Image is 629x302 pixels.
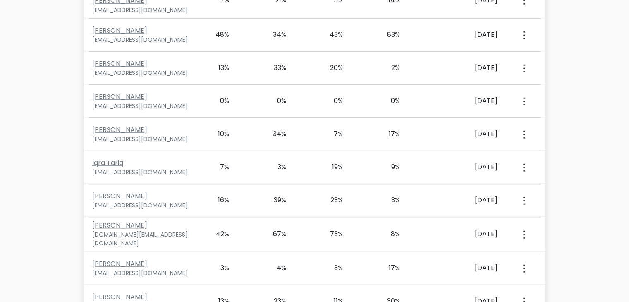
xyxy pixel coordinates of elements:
[92,92,147,101] a: [PERSON_NAME]
[320,63,343,73] div: 20%
[206,229,230,239] div: 42%
[92,135,196,144] div: [EMAIL_ADDRESS][DOMAIN_NAME]
[433,129,497,139] div: [DATE]
[320,30,343,40] div: 43%
[376,229,400,239] div: 8%
[320,96,343,106] div: 0%
[206,63,230,73] div: 13%
[206,263,230,273] div: 3%
[263,162,286,172] div: 3%
[92,158,123,168] a: Iqra Tariq
[206,195,230,205] div: 16%
[92,6,196,14] div: [EMAIL_ADDRESS][DOMAIN_NAME]
[92,230,196,248] div: [DOMAIN_NAME][EMAIL_ADDRESS][DOMAIN_NAME]
[433,96,497,106] div: [DATE]
[92,125,147,134] a: [PERSON_NAME]
[433,263,497,273] div: [DATE]
[320,263,343,273] div: 3%
[320,195,343,205] div: 23%
[92,221,147,230] a: [PERSON_NAME]
[263,129,286,139] div: 34%
[92,59,147,68] a: [PERSON_NAME]
[92,36,196,44] div: [EMAIL_ADDRESS][DOMAIN_NAME]
[263,263,286,273] div: 4%
[433,30,497,40] div: [DATE]
[92,259,147,268] a: [PERSON_NAME]
[376,162,400,172] div: 9%
[92,102,196,110] div: [EMAIL_ADDRESS][DOMAIN_NAME]
[263,195,286,205] div: 39%
[206,129,230,139] div: 10%
[92,201,196,210] div: [EMAIL_ADDRESS][DOMAIN_NAME]
[263,63,286,73] div: 33%
[433,195,497,205] div: [DATE]
[320,129,343,139] div: 7%
[92,191,147,201] a: [PERSON_NAME]
[92,168,196,177] div: [EMAIL_ADDRESS][DOMAIN_NAME]
[376,195,400,205] div: 3%
[433,229,497,239] div: [DATE]
[320,229,343,239] div: 73%
[263,30,286,40] div: 34%
[433,162,497,172] div: [DATE]
[92,69,196,77] div: [EMAIL_ADDRESS][DOMAIN_NAME]
[92,292,147,302] a: [PERSON_NAME]
[263,229,286,239] div: 67%
[92,269,196,278] div: [EMAIL_ADDRESS][DOMAIN_NAME]
[206,96,230,106] div: 0%
[433,63,497,73] div: [DATE]
[92,26,147,35] a: [PERSON_NAME]
[376,63,400,73] div: 2%
[206,162,230,172] div: 7%
[320,162,343,172] div: 19%
[376,96,400,106] div: 0%
[263,96,286,106] div: 0%
[376,30,400,40] div: 83%
[206,30,230,40] div: 48%
[376,263,400,273] div: 17%
[376,129,400,139] div: 17%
